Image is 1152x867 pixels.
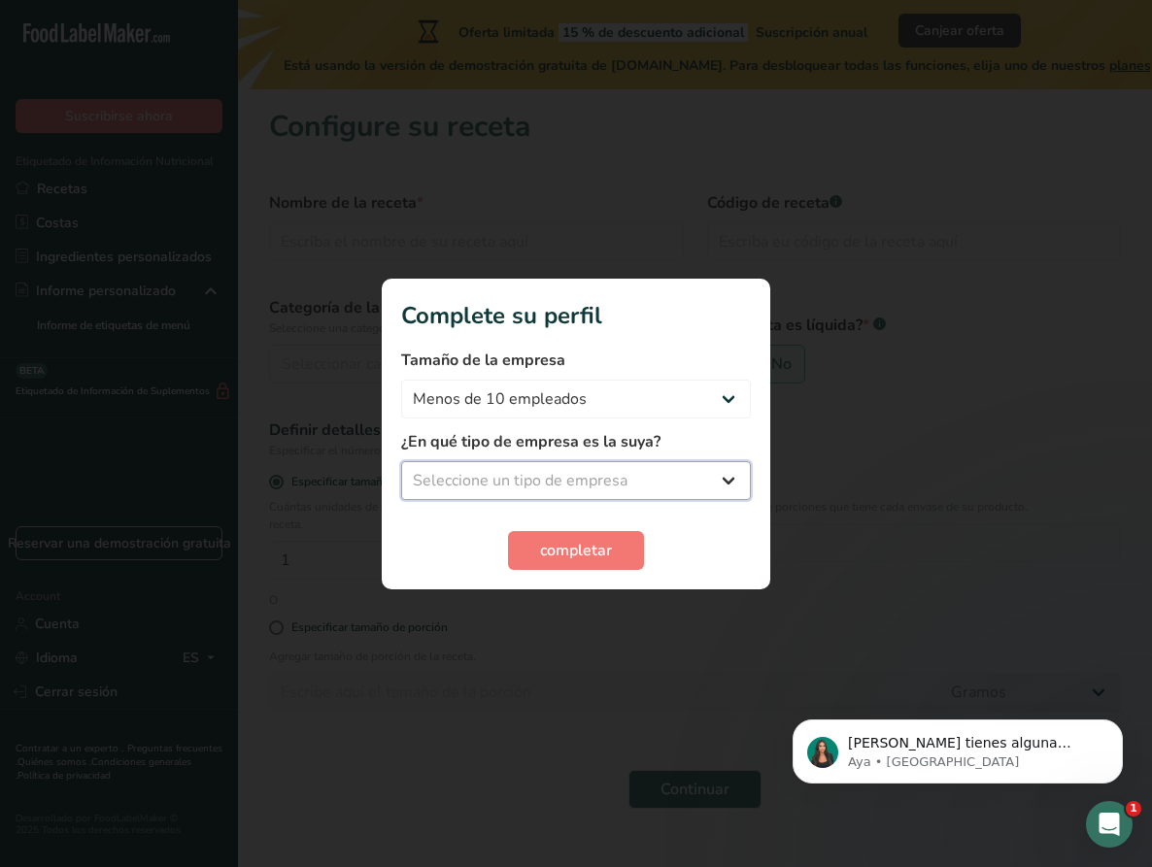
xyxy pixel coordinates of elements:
iframe: Intercom live chat [1086,801,1133,848]
span: completar [540,539,612,562]
h1: Complete su perfil [401,298,751,333]
span: 1 [1126,801,1141,817]
label: Tamaño de la empresa [401,349,751,372]
iframe: Intercom notifications mensaje [763,679,1152,815]
label: ¿En qué tipo de empresa es la suya? [401,430,751,453]
button: completar [508,531,644,570]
